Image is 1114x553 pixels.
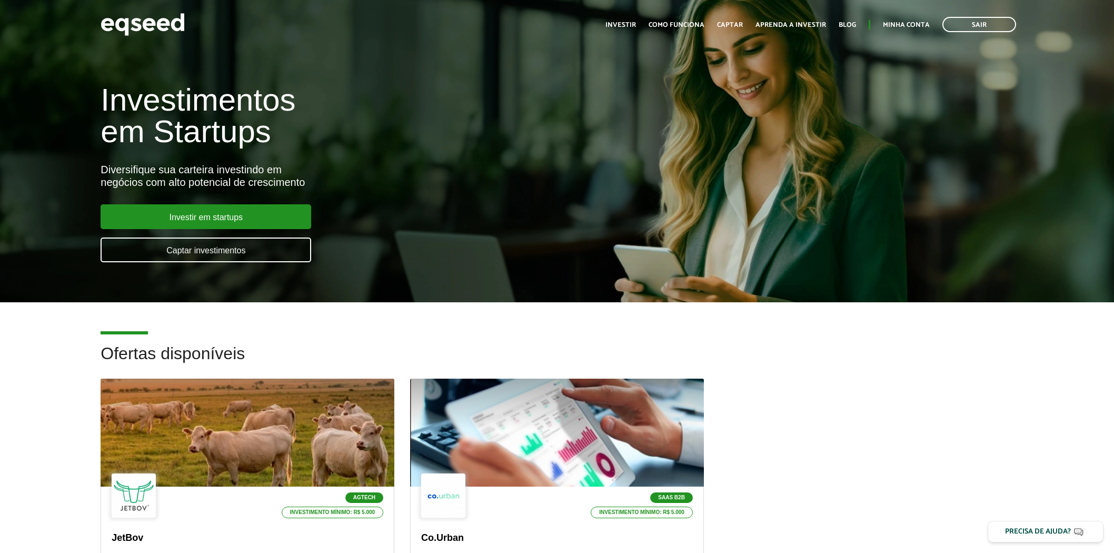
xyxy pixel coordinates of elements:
[755,22,826,28] a: Aprenda a investir
[421,532,693,544] p: Co.Urban
[345,492,383,503] p: Agtech
[605,22,636,28] a: Investir
[591,507,693,518] p: Investimento mínimo: R$ 5.000
[101,238,311,262] a: Captar investimentos
[101,163,642,189] div: Diversifique sua carteira investindo em negócios com alto potencial de crescimento
[282,507,384,518] p: Investimento mínimo: R$ 5.000
[942,17,1016,32] a: Sair
[883,22,930,28] a: Minha conta
[717,22,743,28] a: Captar
[839,22,856,28] a: Blog
[101,84,642,147] h1: Investimentos em Startups
[650,492,693,503] p: SaaS B2B
[101,344,1013,379] h2: Ofertas disponíveis
[112,532,383,544] p: JetBov
[101,11,185,38] img: EqSeed
[101,204,311,229] a: Investir em startups
[649,22,704,28] a: Como funciona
